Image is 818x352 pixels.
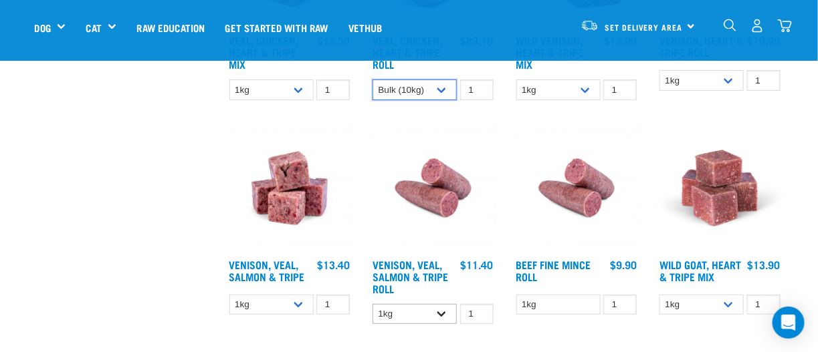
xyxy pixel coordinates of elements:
a: Venison, Veal, Salmon & Tripe [229,261,305,279]
div: $9.90 [610,258,637,271]
img: Venison Veal Salmon Tripe 1621 [226,124,354,252]
input: 1 [316,295,350,315]
img: Venison Veal Salmon Tripe 1651 [513,124,641,252]
img: Venison Veal Salmon Tripe 1651 [369,124,497,252]
a: Venison, Veal, Salmon & Tripe Roll [373,261,448,291]
img: user.png [750,19,764,33]
a: Cat [86,20,101,35]
span: Set Delivery Area [605,25,683,29]
a: Raw Education [126,1,215,54]
input: 1 [460,79,494,100]
input: 1 [747,70,781,91]
div: $11.40 [461,258,494,271]
div: Open Intercom Messenger [773,307,805,339]
a: Vethub [338,1,393,54]
input: 1 [460,304,494,325]
a: Dog [35,20,51,35]
a: Wild Goat, Heart & Tripe Mix [659,261,741,279]
a: Get started with Raw [215,1,338,54]
img: home-icon-1@2x.png [724,19,736,31]
input: 1 [316,79,350,100]
img: Goat Heart Tripe 8451 [656,124,784,252]
img: home-icon@2x.png [778,19,792,33]
div: $13.90 [748,258,781,271]
input: 1 [603,79,637,100]
input: 1 [603,295,637,315]
a: Beef Fine Mince Roll [516,261,591,279]
input: 1 [747,295,781,315]
div: $13.40 [317,258,350,271]
img: van-moving.png [581,19,599,31]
